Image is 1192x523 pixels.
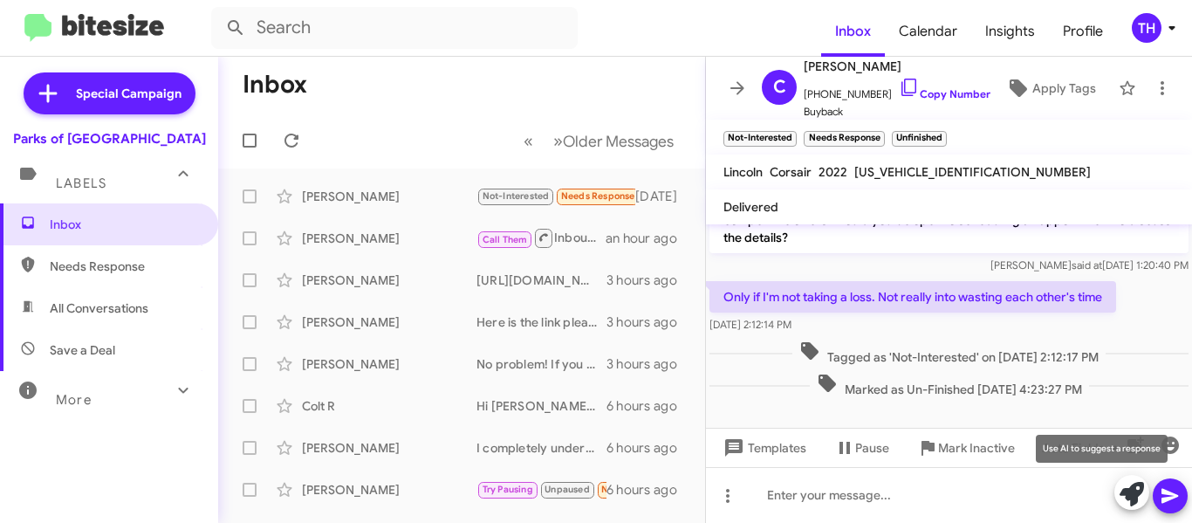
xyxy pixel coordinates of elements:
[606,230,691,247] div: an hour ago
[476,272,606,289] div: [URL][DOMAIN_NAME]
[990,258,1189,272] span: [PERSON_NAME] [DATE] 1:20:40 PM
[635,188,691,205] div: [DATE]
[476,227,606,249] div: Inbound Call
[601,484,675,495] span: Needs Response
[56,392,92,408] span: More
[855,432,889,464] span: Pause
[819,164,847,180] span: 2022
[476,397,606,415] div: Hi [PERSON_NAME], I apologize for the delay. That is going to typically be a tier 1 credit, but i...
[561,190,635,202] span: Needs Response
[476,439,606,457] div: I completely understand. How far are you from [GEOGRAPHIC_DATA]? Swing on by so we can work on ge...
[606,481,691,499] div: 6 hours ago
[606,439,691,457] div: 6 hours ago
[476,355,606,373] div: No problem! If you ever consider selling your vehicle in the future, feel free to reach out. Let ...
[302,397,476,415] div: Colt R
[545,484,590,495] span: Unpaused
[211,7,578,49] input: Search
[56,175,106,191] span: Labels
[24,72,195,114] a: Special Campaign
[476,186,635,206] div: Only if I'm not taking a loss. Not really into wasting each other's time
[543,123,684,159] button: Next
[483,484,533,495] span: Try Pausing
[302,313,476,331] div: [PERSON_NAME]
[1032,72,1096,104] span: Apply Tags
[50,299,148,317] span: All Conversations
[804,103,990,120] span: Buyback
[810,373,1089,398] span: Marked as Un-Finished [DATE] 4:23:27 PM
[50,216,198,233] span: Inbox
[563,132,674,151] span: Older Messages
[50,341,115,359] span: Save a Deal
[804,77,990,103] span: [PHONE_NUMBER]
[476,313,606,331] div: Here is the link please let me know if it works for you [URL][DOMAIN_NAME]
[606,313,691,331] div: 3 hours ago
[13,130,206,148] div: Parks of [GEOGRAPHIC_DATA]
[1072,258,1102,272] span: said at
[723,164,763,180] span: Lincoln
[606,272,691,289] div: 3 hours ago
[1036,435,1168,463] div: Use AI to suggest a response
[892,131,947,147] small: Unfinished
[723,131,797,147] small: Not-Interested
[709,318,791,331] span: [DATE] 2:12:14 PM
[1049,6,1117,57] a: Profile
[483,234,528,245] span: Call Them
[483,190,550,202] span: Not-Interested
[792,341,1106,366] span: Tagged as 'Not-Interested' on [DATE] 2:12:17 PM
[302,272,476,289] div: [PERSON_NAME]
[804,131,884,147] small: Needs Response
[1117,13,1173,43] button: TH
[513,123,544,159] button: Previous
[938,432,1015,464] span: Mark Inactive
[804,56,990,77] span: [PERSON_NAME]
[706,432,820,464] button: Templates
[476,479,606,499] div: Good morning [PERSON_NAME] from [GEOGRAPHIC_DATA]! Yes we came down from the length and productiv...
[821,6,885,57] a: Inbox
[971,6,1049,57] a: Insights
[514,123,684,159] nav: Page navigation example
[854,164,1091,180] span: [US_VEHICLE_IDENTIFICATION_NUMBER]
[606,355,691,373] div: 3 hours ago
[76,85,182,102] span: Special Campaign
[50,258,198,275] span: Needs Response
[899,87,990,100] a: Copy Number
[302,481,476,499] div: [PERSON_NAME]
[553,130,563,152] span: »
[723,199,778,215] span: Delivered
[820,432,903,464] button: Pause
[302,439,476,457] div: [PERSON_NAME]
[1132,13,1161,43] div: TH
[302,230,476,247] div: [PERSON_NAME]
[990,72,1110,104] button: Apply Tags
[773,73,786,101] span: C
[606,397,691,415] div: 6 hours ago
[903,432,1029,464] button: Mark Inactive
[720,432,806,464] span: Templates
[885,6,971,57] a: Calendar
[302,188,476,205] div: [PERSON_NAME]
[302,355,476,373] div: [PERSON_NAME]
[709,281,1116,313] p: Only if I'm not taking a loss. Not really into wasting each other's time
[770,164,812,180] span: Corsair
[524,130,533,152] span: «
[243,71,307,99] h1: Inbox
